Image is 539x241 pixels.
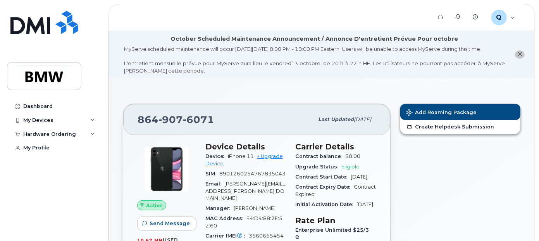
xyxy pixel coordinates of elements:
button: close notification [515,50,525,59]
button: Send Message [137,217,196,231]
span: Add Roaming Package [406,109,477,117]
span: [DATE] [354,116,371,122]
span: Upgrade Status [296,164,342,170]
span: [PERSON_NAME][EMAIL_ADDRESS][PERSON_NAME][DOMAIN_NAME] [205,181,285,201]
span: Initial Activation Date [296,201,357,207]
a: Create Helpdesk Submission [400,120,520,134]
img: iPhone_11.jpg [143,146,190,192]
span: Enterprise Unlimited $25/30 [296,227,369,240]
h3: Device Details [205,142,286,151]
span: Active [146,202,163,209]
iframe: Messenger Launcher [505,207,533,235]
h3: Rate Plan [296,216,377,225]
h3: Carrier Details [296,142,377,151]
span: $0.00 [346,153,361,159]
span: [DATE] [357,201,374,207]
a: + Upgrade Device [205,153,283,166]
span: 864 [138,114,214,125]
span: Carrier IMEI [205,233,249,239]
span: Contract balance [296,153,346,159]
span: MAC Address [205,215,246,221]
div: MyServe scheduled maintenance will occur [DATE][DATE] 8:00 PM - 10:00 PM Eastern. Users will be u... [124,45,505,74]
span: 8901260254767835043 [219,171,286,177]
span: SIM [205,171,219,177]
span: [PERSON_NAME] [234,205,276,211]
span: Contract Start Date [296,174,351,180]
span: Manager [205,205,234,211]
span: Send Message [150,220,190,227]
span: Contract Expired [296,184,376,197]
span: Email [205,181,224,187]
span: Eligible [342,164,360,170]
span: [DATE] [351,174,368,180]
span: iPhone 11 [228,153,254,159]
span: 6071 [183,114,214,125]
span: Contract Expiry Date [296,184,354,190]
span: Device [205,153,228,159]
span: F4:D4:88:2F:52:60 [205,215,282,228]
div: October Scheduled Maintenance Announcement / Annonce D'entretient Prévue Pour octobre [171,35,458,43]
span: Last updated [318,116,354,122]
button: Add Roaming Package [400,104,520,120]
span: 907 [158,114,183,125]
